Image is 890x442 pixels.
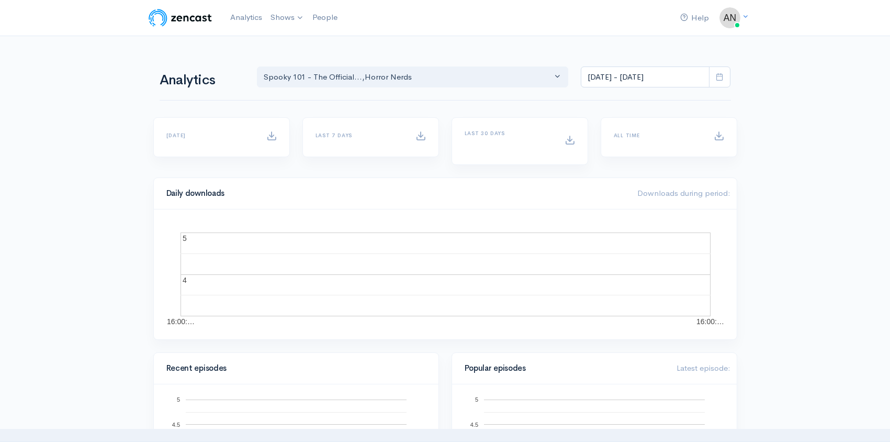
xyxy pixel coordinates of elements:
[147,7,213,28] img: ZenCast Logo
[470,421,478,427] text: 4.5
[316,132,403,138] h6: Last 7 days
[160,73,244,88] h1: Analytics
[166,132,254,138] h6: [DATE]
[677,363,730,373] span: Latest episode:
[854,406,880,432] iframe: gist-messenger-bubble-iframe
[637,188,730,198] span: Downloads during period:
[166,189,625,198] h4: Daily downloads
[183,276,187,284] text: 4
[183,234,187,242] text: 5
[226,6,266,29] a: Analytics
[264,71,553,83] div: Spooky 101 - The Official... , Horror Nerds
[614,132,701,138] h6: All time
[172,421,179,427] text: 4.5
[266,6,308,29] a: Shows
[465,130,552,136] h6: Last 30 days
[676,7,713,29] a: Help
[581,67,709,88] input: analytics date range selector
[166,364,420,373] h4: Recent episodes
[257,67,569,88] button: Spooky 101 - The Official..., Horror Nerds
[308,6,342,29] a: People
[176,396,179,403] text: 5
[167,317,195,326] text: 16:00:…
[166,222,724,327] svg: A chart.
[696,317,724,326] text: 16:00:…
[465,364,664,373] h4: Popular episodes
[719,7,740,28] img: ...
[475,396,478,403] text: 5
